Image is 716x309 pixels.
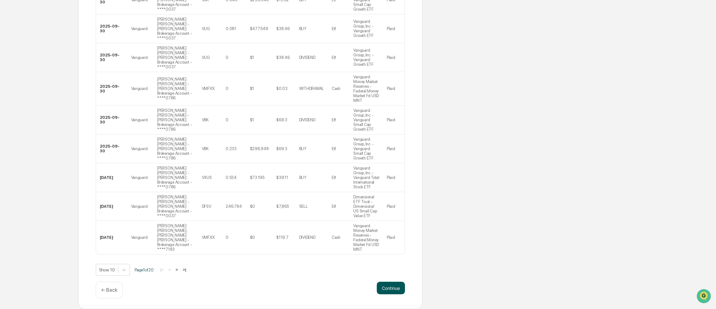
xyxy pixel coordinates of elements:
[299,146,306,151] div: BUY
[250,118,254,122] div: $1
[6,92,11,97] div: 🔎
[4,76,43,88] a: 🖐️Preclearance
[250,175,264,180] div: $73.195
[13,79,40,85] span: Preclearance
[226,86,228,91] div: 0
[332,86,340,91] div: Cash
[153,221,198,254] td: [PERSON_NAME] [PERSON_NAME], [PERSON_NAME] [PERSON_NAME] - Brokerage Account - ****7183
[299,204,308,209] div: SELL
[158,267,166,272] button: |<
[153,106,198,134] td: [PERSON_NAME] [PERSON_NAME] - [PERSON_NAME] Brokerage Account - ****0786
[353,48,379,67] div: Vanguard Group, Inc. - Vanguard Growth ETF
[202,204,211,209] div: DFSV
[6,13,114,23] p: How can we help?
[383,14,405,43] td: Plaid
[96,163,127,192] td: [DATE]
[276,55,289,60] div: $38.46
[44,106,76,111] a: Powered byPylon
[21,54,79,59] div: We're available if you need us!
[276,146,287,151] div: $69.3
[106,50,114,57] button: Start new chat
[226,204,242,209] div: 246.784
[153,14,198,43] td: [PERSON_NAME] [PERSON_NAME] - [PERSON_NAME] Brokerage Account - ****0037
[299,86,324,91] div: WITHDRAWAL
[174,267,180,272] button: >
[353,195,379,218] div: Dimensional ETF Trust - Dimensional US Small Cap Value ETF
[101,287,117,293] p: ← Back
[226,118,228,122] div: 0
[226,26,236,31] div: 0.081
[62,106,76,111] span: Pylon
[131,235,148,240] div: Vanguard
[131,118,148,122] div: Vanguard
[131,55,148,60] div: Vanguard
[202,86,215,91] div: VMFXX
[131,204,148,209] div: Vanguard
[226,175,237,180] div: 0.534
[153,163,198,192] td: [PERSON_NAME] [PERSON_NAME] - [PERSON_NAME] Brokerage Account - ****0786
[202,175,212,180] div: VXUS
[299,118,315,122] div: DIVIDEND
[299,55,315,60] div: DIVIDEND
[202,55,210,60] div: VUG
[299,175,306,180] div: BUY
[96,221,127,254] td: [DATE]
[332,55,336,60] div: Etf
[250,204,255,209] div: $0
[276,118,287,122] div: $69.3
[250,86,254,91] div: $1
[96,72,127,106] td: 2025-09-30
[226,146,237,151] div: 0.233
[21,48,103,54] div: Start new chat
[299,235,315,240] div: DIVIDEND
[332,175,336,180] div: Etf
[13,91,39,97] span: Data Lookup
[226,235,228,240] div: 0
[96,134,127,163] td: 2025-09-30
[52,79,78,85] span: Attestations
[383,134,405,163] td: Plaid
[299,26,306,31] div: BUY
[696,288,713,305] iframe: Open customer support
[96,43,127,72] td: 2025-09-30
[383,221,405,254] td: Plaid
[353,166,379,189] div: Vanguard Group, Inc. - Vanguard Total International Stock ETF
[131,86,148,91] div: Vanguard
[153,192,198,221] td: [PERSON_NAME] [PERSON_NAME] - [PERSON_NAME] Brokerage Account - ****0037
[153,134,198,163] td: [PERSON_NAME] [PERSON_NAME] - [PERSON_NAME] Brokerage Account - ****0786
[353,223,379,252] div: Vanguard Money Market Reserves - Federal Money Market Fd USD MNT
[135,267,154,272] span: Page 1 of 20
[383,72,405,106] td: Plaid
[332,26,336,31] div: Etf
[181,267,188,272] button: >|
[332,204,336,209] div: Etf
[353,75,379,103] div: Vanguard Money Market Reserves - Federal Money Market Fd USD MNT
[153,72,198,106] td: [PERSON_NAME] [PERSON_NAME] - [PERSON_NAME] Brokerage Account - ****0786
[353,19,379,38] div: Vanguard Group, Inc. - Vanguard Growth ETF
[250,235,255,240] div: $0
[276,26,289,31] div: $38.46
[383,43,405,72] td: Plaid
[131,146,148,151] div: Vanguard
[202,146,209,151] div: VBK
[276,175,288,180] div: $39.11
[353,137,379,160] div: Vanguard Group, Inc. - Vanguard Small Cap Growth ETF
[276,204,289,209] div: $7,865
[202,26,210,31] div: VUG
[250,55,254,60] div: $1
[202,235,215,240] div: VMFXX
[276,86,288,91] div: $0.03
[96,14,127,43] td: 2025-09-30
[96,106,127,134] td: 2025-09-30
[383,106,405,134] td: Plaid
[383,163,405,192] td: Plaid
[332,146,336,151] div: Etf
[6,48,18,59] img: 1746055101610-c473b297-6a78-478c-a979-82029cc54cd1
[96,192,127,221] td: [DATE]
[353,108,379,132] div: Vanguard Group, Inc. - Vanguard Small Cap Growth ETF
[131,26,148,31] div: Vanguard
[377,282,405,294] button: Continue
[276,235,288,240] div: $119.7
